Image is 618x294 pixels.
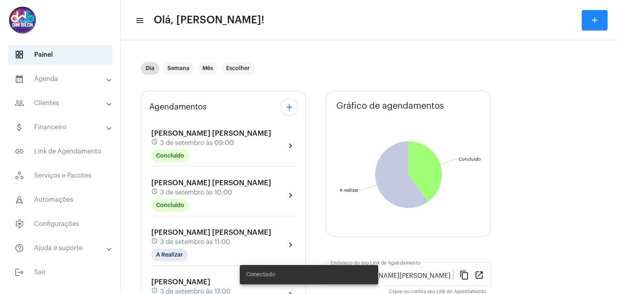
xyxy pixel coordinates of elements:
[14,122,24,132] mat-icon: sidenav icon
[14,243,107,253] mat-panel-title: Ajuda e suporte
[8,214,112,234] span: Configurações
[14,50,24,60] span: sidenav icon
[160,238,230,246] span: 3 de setembro às 11:00
[14,195,24,205] span: sidenav icon
[14,267,24,277] mat-icon: sidenav icon
[151,179,271,186] span: [PERSON_NAME] [PERSON_NAME]
[14,74,107,84] mat-panel-title: Agenda
[14,74,24,84] mat-icon: sidenav icon
[340,188,358,193] text: A realizar
[141,62,159,75] mat-chip: Dia
[151,149,189,162] mat-chip: Concluído
[14,243,24,253] mat-icon: sidenav icon
[5,69,120,89] mat-expansion-panel-header: sidenav iconAgenda
[286,190,295,200] mat-icon: chevron_right
[331,272,453,280] input: Link
[160,139,234,147] span: 3 de setembro às 09:00
[151,130,271,137] span: [PERSON_NAME] [PERSON_NAME]
[160,189,232,196] span: 3 de setembro às 10:00
[14,122,107,132] mat-panel-title: Financeiro
[151,229,271,236] span: [PERSON_NAME] [PERSON_NAME]
[5,118,120,137] mat-expansion-panel-header: sidenav iconFinanceiro
[8,166,112,185] span: Serviços e Pacotes
[8,142,112,161] span: Link de Agendamento
[14,147,24,156] mat-icon: sidenav icon
[163,62,194,75] mat-chip: Semana
[198,62,218,75] mat-chip: Mês
[474,270,484,280] mat-icon: open_in_new
[135,16,143,25] mat-icon: sidenav icon
[8,263,112,282] span: Sair
[6,4,39,36] img: 5016df74-caca-6049-816a-988d68c8aa82.png
[14,98,107,108] mat-panel-title: Clientes
[14,98,24,108] mat-icon: sidenav icon
[459,270,469,280] mat-icon: content_copy
[284,102,294,112] mat-icon: add
[8,190,112,209] span: Automações
[221,62,255,75] mat-chip: Escolher
[151,139,159,147] mat-icon: schedule
[151,188,159,197] mat-icon: schedule
[14,219,24,229] span: sidenav icon
[5,238,120,258] mat-expansion-panel-header: sidenav iconAjuda e suporte
[14,171,24,180] span: sidenav icon
[151,248,188,261] mat-chip: A Realizar
[154,14,264,27] span: Olá, [PERSON_NAME]!
[286,141,295,151] mat-icon: chevron_right
[151,238,159,246] mat-icon: schedule
[149,103,207,112] span: Agendamentos
[336,101,444,111] span: Gráfico de agendamentos
[151,278,210,286] span: [PERSON_NAME]
[286,240,295,250] mat-icon: chevron_right
[590,15,599,25] mat-icon: add
[5,93,120,113] mat-expansion-panel-header: sidenav iconClientes
[246,271,275,279] span: Conectado
[151,199,189,212] mat-chip: Concluído
[8,45,112,64] span: Painel
[459,157,481,161] text: Concluído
